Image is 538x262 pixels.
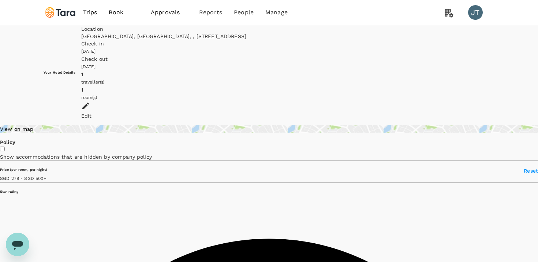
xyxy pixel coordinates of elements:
div: Location [81,25,494,33]
span: Trips [83,8,97,17]
div: [GEOGRAPHIC_DATA], [GEOGRAPHIC_DATA], , [STREET_ADDRESS] [81,33,494,40]
div: JT [468,5,483,20]
div: Check out [81,55,494,63]
iframe: Button to launch messaging window [6,233,29,256]
div: 1 [81,71,494,78]
span: Reports [199,8,222,17]
span: Book [109,8,123,17]
span: Manage [265,8,288,17]
div: Edit [81,112,494,119]
span: Reset [524,168,538,174]
span: People [234,8,254,17]
div: 1 [81,86,494,93]
img: Tara Climate Ltd [44,4,77,21]
div: Check in [81,40,494,47]
h6: Your Hotel Details [44,70,75,75]
span: [DATE] [81,49,96,54]
span: traveller(s) [81,80,105,85]
span: room(s) [81,95,97,100]
span: Approvals [151,8,187,17]
span: [DATE] [81,64,96,69]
